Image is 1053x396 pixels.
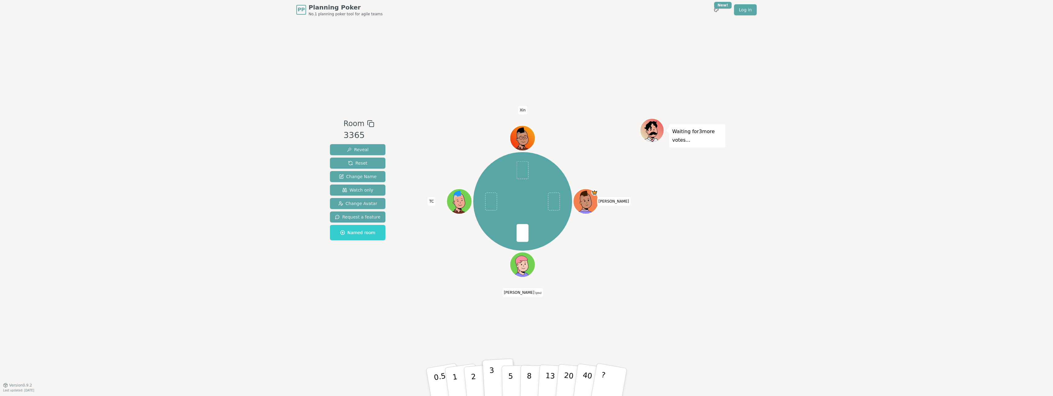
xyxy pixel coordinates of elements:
[342,187,373,193] span: Watch only
[330,225,385,240] button: Named room
[330,144,385,155] button: Reveal
[343,118,364,129] span: Room
[9,383,32,388] span: Version 0.9.2
[502,288,543,297] span: Click to change your name
[591,189,598,196] span: Evan is the host
[330,185,385,196] button: Watch only
[597,197,631,206] span: Click to change your name
[338,200,377,207] span: Change Avatar
[339,174,377,180] span: Change Name
[335,214,380,220] span: Request a feature
[3,389,34,392] span: Last updated: [DATE]
[672,127,722,144] p: Waiting for 3 more votes...
[330,198,385,209] button: Change Avatar
[348,160,367,166] span: Reset
[534,292,542,294] span: (you)
[518,106,527,114] span: Click to change your name
[309,3,383,12] span: Planning Poker
[511,253,534,277] button: Click to change your avatar
[309,12,383,17] span: No.1 planning poker tool for agile teams
[714,2,732,9] div: New!
[347,147,369,153] span: Reveal
[296,3,383,17] a: PPPlanning PokerNo.1 planning poker tool for agile teams
[330,211,385,222] button: Request a feature
[330,158,385,169] button: Reset
[298,6,305,13] span: PP
[428,197,435,206] span: Click to change your name
[711,4,722,15] button: New!
[340,230,375,236] span: Named room
[343,129,374,142] div: 3365
[3,383,32,388] button: Version0.9.2
[734,4,757,15] a: Log in
[330,171,385,182] button: Change Name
